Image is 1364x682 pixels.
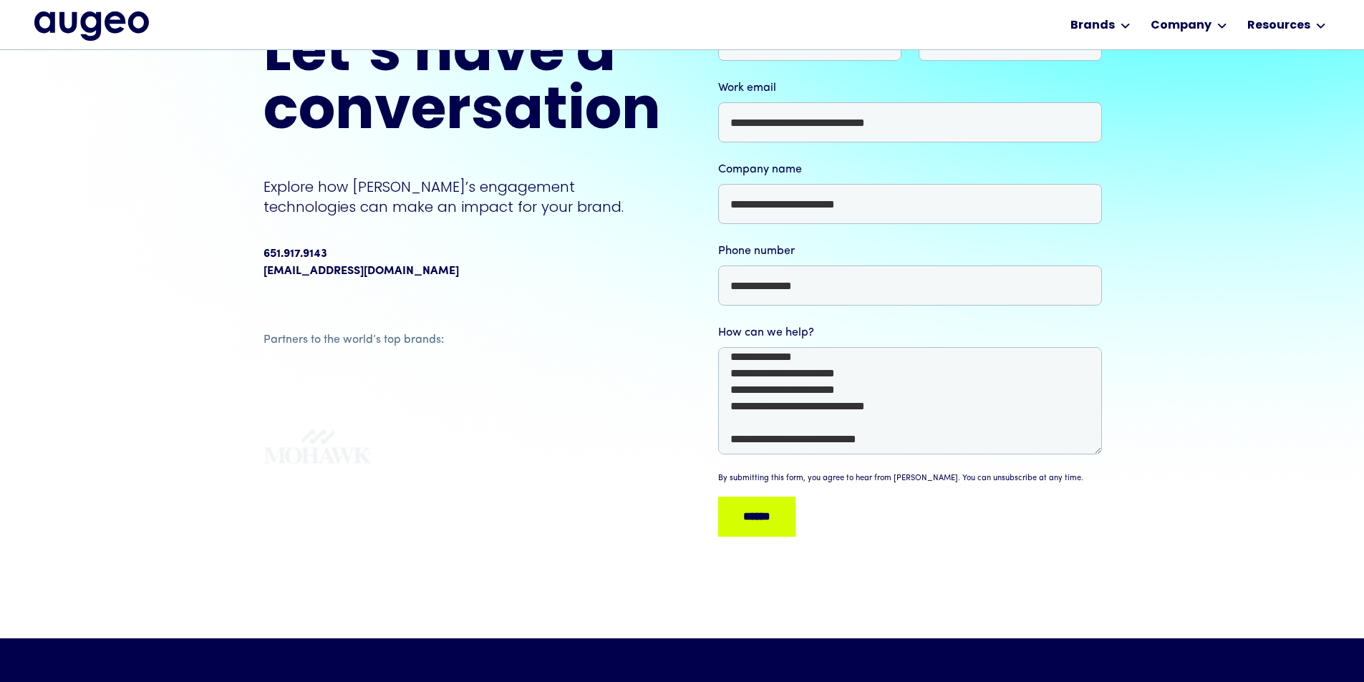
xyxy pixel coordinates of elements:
[263,26,661,142] h2: Let’s have a conversation
[263,424,373,469] img: Client logo who trusts Augeo to maximize engagement.
[718,324,1102,341] label: How can we help?
[1151,17,1211,34] div: Company
[263,245,327,263] div: 651.917.9143
[1247,17,1310,34] div: Resources
[1070,17,1115,34] div: Brands
[34,11,149,40] a: home
[263,331,661,349] div: Partners to the world’s top brands:
[718,161,1102,178] label: Company name
[263,177,661,217] p: Explore how [PERSON_NAME]’s engagement technologies can make an impact for your brand.
[718,79,1102,97] label: Work email
[718,243,1102,260] label: Phone number
[34,11,149,40] img: Augeo's full logo in midnight blue.
[718,473,1083,485] div: By submitting this form, you agree to hear from [PERSON_NAME]. You can unsubscribe at any time.
[263,263,459,280] a: [EMAIL_ADDRESS][DOMAIN_NAME]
